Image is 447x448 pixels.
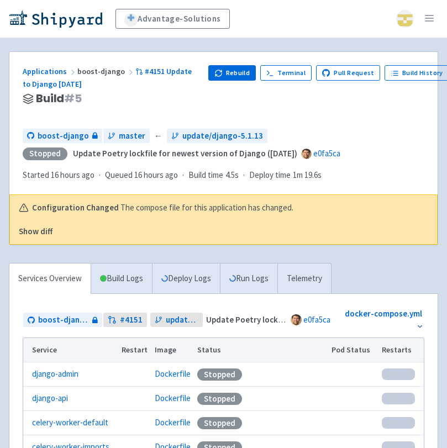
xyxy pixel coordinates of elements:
a: Deploy Logs [152,263,220,294]
th: Pod Status [328,338,378,362]
th: Restart [118,338,151,362]
th: Restarts [378,338,424,362]
a: Services Overview [9,263,91,294]
a: e0fa5ca [313,148,340,159]
a: Advantage-Solutions [115,9,230,29]
th: Image [151,338,194,362]
span: master [119,130,145,143]
span: Queued [105,170,178,180]
span: # 5 [64,91,82,106]
a: Applications [23,66,77,76]
b: Configuration Changed [32,202,119,214]
div: Stopped [197,368,242,381]
div: Stopped [23,147,67,160]
a: boost-django [23,129,102,144]
a: Build Logs [91,263,152,294]
a: update/django-5.1.13 [167,129,267,144]
span: 1m 19.6s [293,169,322,182]
span: Build time [188,169,223,182]
strong: Update Poetry lockfile for newest version of Django ([DATE]) [206,314,430,325]
a: django-api [32,392,68,405]
a: master [103,129,150,144]
a: Run Logs [220,263,277,294]
a: Dockerfile [155,368,191,379]
div: Stopped [197,393,242,405]
a: Dockerfile [155,393,191,403]
a: boost-django [23,313,102,328]
a: Telemetry [277,263,331,294]
span: boost-django [38,314,89,326]
span: boost-django [77,66,135,76]
a: celery-worker-default [32,417,108,429]
span: update/django-5.1.13 [182,130,263,143]
a: update/django-5.1.13 [150,313,203,328]
th: Service [23,338,118,362]
span: Deploy time [249,169,291,182]
a: Dockerfile [155,417,191,428]
span: boost-django [38,130,89,143]
strong: # 4151 [120,314,143,326]
span: 4.5s [225,169,239,182]
span: update/django-5.1.13 [166,314,198,326]
a: #4151 [103,313,147,328]
div: Stopped [197,417,242,429]
button: Show diff [19,225,52,238]
button: Rebuild [208,65,256,81]
time: 16 hours ago [134,170,178,180]
a: e0fa5ca [303,314,330,325]
a: Pull Request [316,65,381,81]
span: Build [36,92,82,105]
span: The compose file for this application has changed. [120,202,293,214]
div: · · · [23,169,328,182]
a: django-admin [32,368,78,381]
span: Started [23,170,94,180]
span: ← [154,130,162,143]
time: 16 hours ago [51,170,94,180]
a: #4151 Update to Django [DATE] [23,66,192,89]
strong: Update Poetry lockfile for newest version of Django ([DATE]) [73,148,297,159]
img: Shipyard logo [9,10,102,28]
a: docker-compose.yml [345,308,422,319]
th: Status [194,338,328,362]
a: Terminal [260,65,312,81]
